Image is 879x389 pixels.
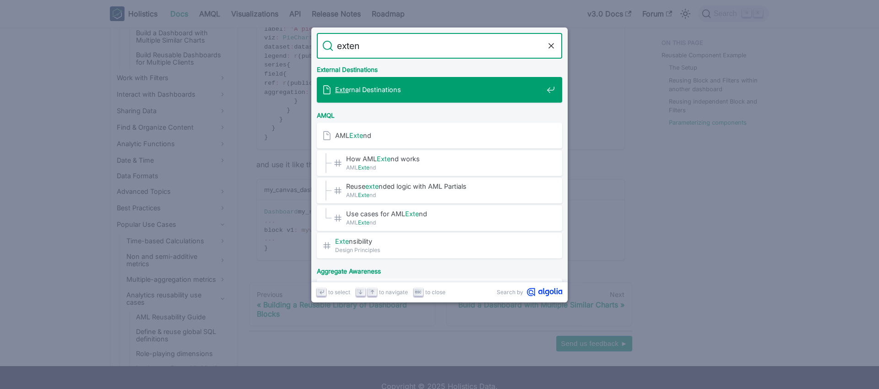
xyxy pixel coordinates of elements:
[335,85,543,94] span: rnal Destinations
[317,205,562,231] a: Use cases for AMLExtend​AMLExtend
[346,182,543,191] span: Reuse nded logic with AML Partials​
[315,59,564,77] div: External Destinations
[317,123,562,148] a: AMLExtend
[415,289,422,296] svg: Escape key
[358,192,369,198] mark: Exte
[379,288,408,296] span: to navigate
[335,131,543,140] span: AML nd
[317,77,562,103] a: External Destinations
[335,246,543,254] span: Design Principles
[335,237,349,245] mark: Exte
[346,209,543,218] span: Use cases for AML nd​
[315,260,564,279] div: Aggregate Awareness
[335,237,543,246] span: nsibility​
[318,289,325,296] svg: Enter key
[497,288,562,296] a: Search byAlgolia
[425,288,445,296] span: to close
[317,150,562,176] a: How AMLExtend works​AMLExtend
[377,155,391,163] mark: Exte
[365,182,379,190] mark: exte
[358,219,369,226] mark: Exte
[346,163,543,172] span: AML nd
[317,279,562,304] a: Build multiple PreAggregates using AMLExtend
[346,218,543,227] span: AML nd
[369,289,376,296] svg: Arrow up
[328,288,350,296] span: to select
[333,33,546,59] input: Search docs
[335,86,349,93] mark: Exte
[527,288,562,296] svg: Algolia
[346,191,543,199] span: AML nd
[346,154,543,163] span: How AML nd works​
[497,288,523,296] span: Search by
[546,40,557,51] button: Clear the query
[405,210,419,218] mark: Exte
[315,104,564,123] div: AMQL
[349,131,363,139] mark: Exte
[357,289,364,296] svg: Arrow down
[358,164,369,171] mark: Exte
[317,233,562,258] a: Extensibility​Design Principles
[317,178,562,203] a: Reuseextended logic with AML Partials​AMLExtend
